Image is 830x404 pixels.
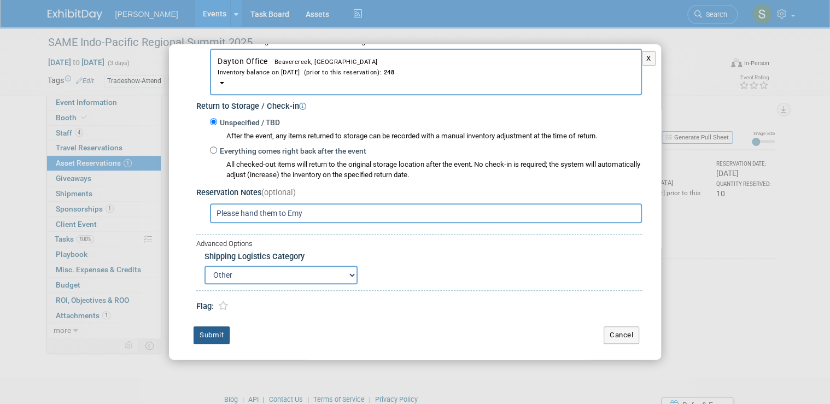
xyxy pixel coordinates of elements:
div: All checked-out items will return to the original storage location after the event. No check-in i... [226,160,642,180]
label: Unspecified / TBD [217,118,280,128]
div: Return to Storage / Check-in [196,98,642,113]
div: Inventory balance on [DATE] (prior to this reservation): [218,67,634,77]
button: Cancel [604,326,639,344]
button: Submit [194,326,230,344]
span: Shipping Logistics Category [204,252,305,261]
div: Advanced Options [196,239,642,249]
div: Reservation Notes [196,188,642,199]
span: Beavercreek, [GEOGRAPHIC_DATA] [268,58,378,66]
span: Flag: [196,302,214,311]
label: Everything comes right back after the event [217,146,366,157]
span: Dayton Office [218,57,634,77]
button: Dayton OfficeBeavercreek, [GEOGRAPHIC_DATA]Inventory balance on [DATE] (prior to this reservation... [210,49,642,95]
button: X [642,51,656,66]
span: (optional) [261,188,296,197]
div: After the event, any items returned to storage can be recorded with a manual inventory adjustment... [210,128,642,142]
span: 248 [382,69,395,76]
